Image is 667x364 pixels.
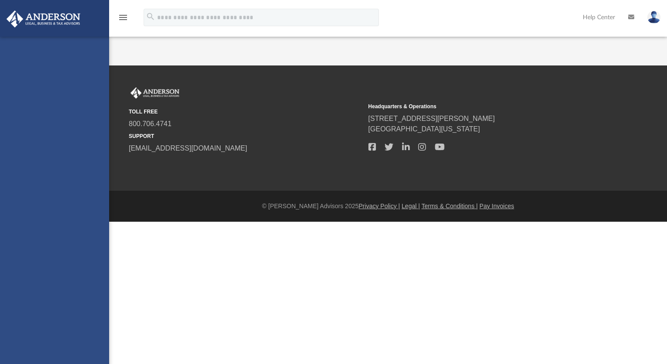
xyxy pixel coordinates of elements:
small: TOLL FREE [129,108,362,116]
i: search [146,12,155,21]
a: Pay Invoices [479,203,514,209]
a: [EMAIL_ADDRESS][DOMAIN_NAME] [129,144,247,152]
a: Privacy Policy | [359,203,400,209]
a: [GEOGRAPHIC_DATA][US_STATE] [368,125,480,133]
small: SUPPORT [129,132,362,140]
a: [STREET_ADDRESS][PERSON_NAME] [368,115,495,122]
img: Anderson Advisors Platinum Portal [4,10,83,27]
img: Anderson Advisors Platinum Portal [129,87,181,99]
small: Headquarters & Operations [368,103,602,110]
div: © [PERSON_NAME] Advisors 2025 [109,202,667,211]
a: Legal | [402,203,420,209]
img: User Pic [647,11,660,24]
a: 800.706.4741 [129,120,172,127]
i: menu [118,12,128,23]
a: Terms & Conditions | [422,203,478,209]
a: menu [118,17,128,23]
